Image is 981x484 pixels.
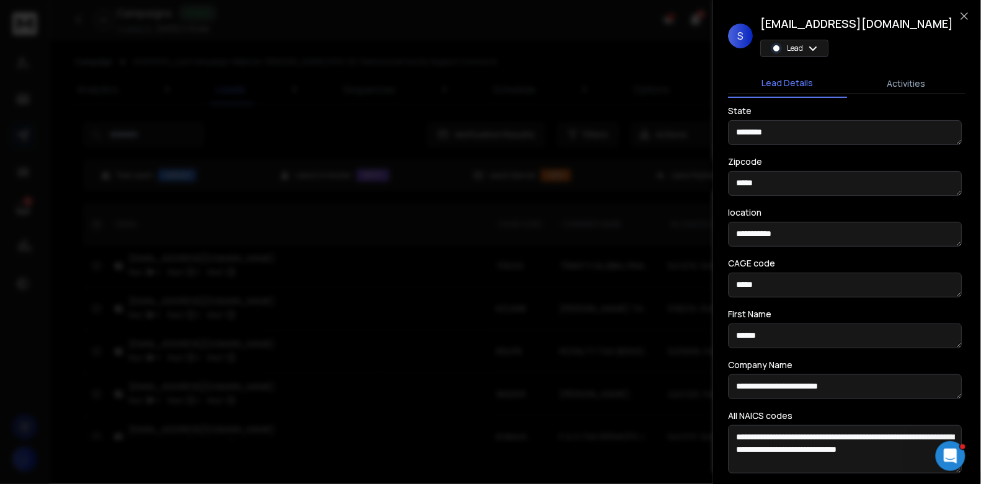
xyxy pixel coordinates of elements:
label: State [729,107,752,115]
button: Activities [848,70,967,97]
label: Zipcode [729,157,763,166]
button: Lead Details [729,69,848,98]
label: Company Name [729,361,793,369]
p: Lead [788,43,804,53]
iframe: Intercom live chat [936,441,965,471]
h1: [EMAIL_ADDRESS][DOMAIN_NAME] [761,15,954,32]
label: location [729,208,762,217]
label: First Name [729,310,772,319]
label: All NAICS codes [729,411,793,420]
span: S [729,24,753,48]
label: CAGE code [729,259,776,268]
